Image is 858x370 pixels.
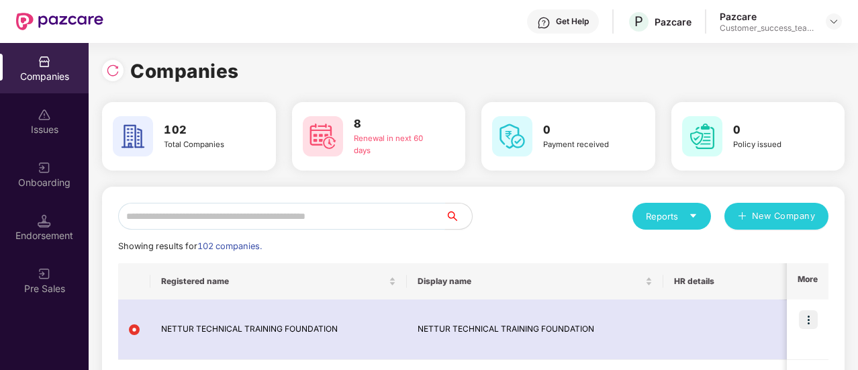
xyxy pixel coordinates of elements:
[655,15,692,28] div: Pazcare
[787,263,828,299] th: More
[646,210,698,223] div: Reports
[106,64,120,77] img: svg+xml;base64,PHN2ZyBpZD0iUmVsb2FkLTMyeDMyIiB4bWxucz0iaHR0cDovL3d3dy53My5vcmcvMjAwMC9zdmciIHdpZH...
[720,10,814,23] div: Pazcare
[38,267,51,281] img: svg+xml;base64,PHN2ZyB3aWR0aD0iMjAiIGhlaWdodD0iMjAiIHZpZXdCb3g9IjAgMCAyMCAyMCIgZmlsbD0ibm9uZSIgeG...
[689,212,698,220] span: caret-down
[129,324,140,335] img: svg+xml;base64,PHN2ZyB4bWxucz0iaHR0cDovL3d3dy53My5vcmcvMjAwMC9zdmciIHdpZHRoPSIxMiIgaGVpZ2h0PSIxMi...
[733,122,817,139] h3: 0
[303,116,343,156] img: svg+xml;base64,PHN2ZyB4bWxucz0iaHR0cDovL3d3dy53My5vcmcvMjAwMC9zdmciIHdpZHRoPSI2MCIgaGVpZ2h0PSI2MC...
[38,161,51,175] img: svg+xml;base64,PHN2ZyB3aWR0aD0iMjAiIGhlaWdodD0iMjAiIHZpZXdCb3g9IjAgMCAyMCAyMCIgZmlsbD0ibm9uZSIgeG...
[543,122,627,139] h3: 0
[799,310,818,329] img: icon
[130,56,239,86] h1: Companies
[720,23,814,34] div: Customer_success_team_lead
[164,122,248,139] h3: 102
[556,16,589,27] div: Get Help
[407,263,663,299] th: Display name
[161,276,386,287] span: Registered name
[663,263,822,299] th: HR details
[38,214,51,228] img: svg+xml;base64,PHN2ZyB3aWR0aD0iMTQuNSIgaGVpZ2h0PSIxNC41IiB2aWV3Qm94PSIwIDAgMTYgMTYiIGZpbGw9Im5vbm...
[113,116,153,156] img: svg+xml;base64,PHN2ZyB4bWxucz0iaHR0cDovL3d3dy53My5vcmcvMjAwMC9zdmciIHdpZHRoPSI2MCIgaGVpZ2h0PSI2MC...
[38,55,51,68] img: svg+xml;base64,PHN2ZyBpZD0iQ29tcGFuaWVzIiB4bWxucz0iaHR0cDovL3d3dy53My5vcmcvMjAwMC9zdmciIHdpZHRoPS...
[354,115,438,133] h3: 8
[752,210,816,223] span: New Company
[543,139,627,151] div: Payment received
[682,116,722,156] img: svg+xml;base64,PHN2ZyB4bWxucz0iaHR0cDovL3d3dy53My5vcmcvMjAwMC9zdmciIHdpZHRoPSI2MCIgaGVpZ2h0PSI2MC...
[150,299,407,360] td: NETTUR TECHNICAL TRAINING FOUNDATION
[444,211,472,222] span: search
[150,263,407,299] th: Registered name
[444,203,473,230] button: search
[354,133,438,157] div: Renewal in next 60 days
[634,13,643,30] span: P
[492,116,532,156] img: svg+xml;base64,PHN2ZyB4bWxucz0iaHR0cDovL3d3dy53My5vcmcvMjAwMC9zdmciIHdpZHRoPSI2MCIgaGVpZ2h0PSI2MC...
[418,276,642,287] span: Display name
[724,203,828,230] button: plusNew Company
[537,16,551,30] img: svg+xml;base64,PHN2ZyBpZD0iSGVscC0zMngzMiIgeG1sbnM9Imh0dHA6Ly93d3cudzMub3JnLzIwMDAvc3ZnIiB3aWR0aD...
[407,299,663,360] td: NETTUR TECHNICAL TRAINING FOUNDATION
[38,108,51,122] img: svg+xml;base64,PHN2ZyBpZD0iSXNzdWVzX2Rpc2FibGVkIiB4bWxucz0iaHR0cDovL3d3dy53My5vcmcvMjAwMC9zdmciIH...
[828,16,839,27] img: svg+xml;base64,PHN2ZyBpZD0iRHJvcGRvd24tMzJ4MzIiIHhtbG5zPSJodHRwOi8vd3d3LnczLm9yZy8yMDAwL3N2ZyIgd2...
[118,241,262,251] span: Showing results for
[16,13,103,30] img: New Pazcare Logo
[738,212,747,222] span: plus
[164,139,248,151] div: Total Companies
[197,241,262,251] span: 102 companies.
[733,139,817,151] div: Policy issued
